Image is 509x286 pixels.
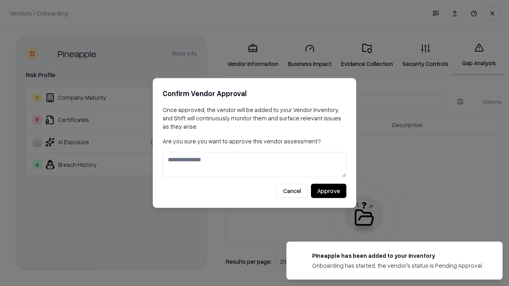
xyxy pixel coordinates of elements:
p: Once approved, the vendor will be added to your Vendor Inventory, and Shift will continuously mon... [163,106,346,131]
button: Cancel [276,184,308,198]
button: Approve [311,184,346,198]
div: Onboarding has started, the vendor's status is Pending Approval. [312,261,483,270]
img: pineappleenergy.com [296,251,306,261]
div: Pineapple has been added to your inventory [312,251,483,260]
p: Are you sure you want to approve this vendor assessment? [163,137,346,145]
h2: Confirm Vendor Approval [163,88,346,99]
